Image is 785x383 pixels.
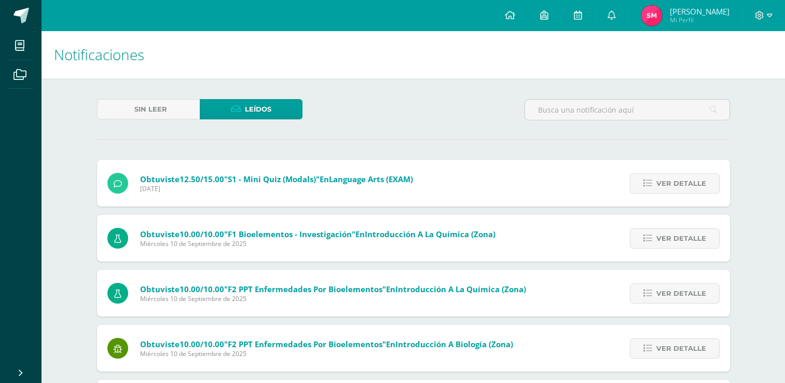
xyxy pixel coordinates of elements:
span: 10.00/10.00 [180,339,224,349]
span: Obtuviste en [140,339,513,349]
img: c7d2b792de1443581096360968678093.png [641,5,662,26]
span: Miércoles 10 de Septiembre de 2025 [140,294,526,303]
span: Language Arts (EXAM) [329,174,413,184]
span: Ver detalle [656,229,706,248]
span: "S1 - Mini Quiz (modals)" [224,174,320,184]
span: 12.50/15.00 [180,174,224,184]
span: 10.00/10.00 [180,284,224,294]
span: Introducción a la Química (Zona) [395,284,526,294]
span: Ver detalle [656,284,706,303]
span: Mi Perfil [670,16,729,24]
span: Sin leer [134,100,167,119]
span: Miércoles 10 de Septiembre de 2025 [140,239,495,248]
span: [PERSON_NAME] [670,6,729,17]
span: "F1 Bioelementos - Investigación" [224,229,355,239]
span: "F2 PPT Enfermedades por Bioelementos" [224,339,386,349]
input: Busca una notificación aquí [525,100,729,120]
span: 10.00/10.00 [180,229,224,239]
span: "F2 PPT Enfermedades por Bioelementos" [224,284,386,294]
span: Notificaciones [54,45,144,64]
span: Obtuviste en [140,229,495,239]
span: Miércoles 10 de Septiembre de 2025 [140,349,513,358]
span: Obtuviste en [140,284,526,294]
a: Sin leer [97,99,200,119]
span: Introducción a la Química (Zona) [365,229,495,239]
span: [DATE] [140,184,413,193]
span: Ver detalle [656,174,706,193]
span: Ver detalle [656,339,706,358]
a: Leídos [200,99,302,119]
span: Obtuviste en [140,174,413,184]
span: Leídos [245,100,271,119]
span: Introducción a Biología (Zona) [395,339,513,349]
